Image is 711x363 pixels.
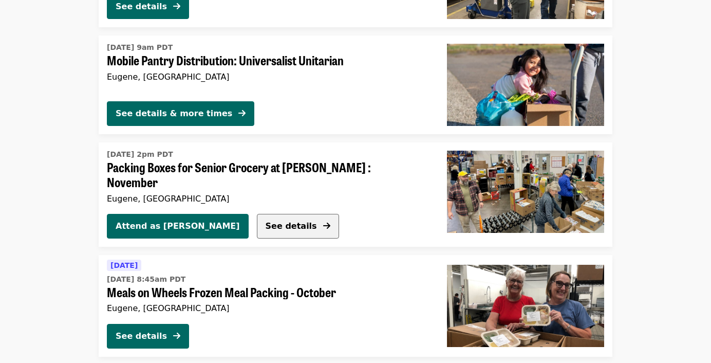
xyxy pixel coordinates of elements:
[107,147,422,206] a: See details for "Packing Boxes for Senior Grocery at Bailey Hill : November"
[238,108,246,118] i: arrow-right icon
[266,221,317,231] span: See details
[447,44,604,126] img: Mobile Pantry Distribution: Universalist Unitarian organized by Food for Lane County
[116,1,167,13] div: See details
[107,274,185,285] time: [DATE] 8:45am PDT
[99,255,612,357] a: See details for "Meals on Wheels Frozen Meal Packing - October"
[110,261,138,269] span: [DATE]
[173,331,180,341] i: arrow-right icon
[257,214,339,239] button: See details
[99,35,612,134] a: See details for "Mobile Pantry Distribution: Universalist Unitarian"
[107,324,189,349] button: See details
[116,220,240,232] span: Attend as [PERSON_NAME]
[107,285,431,300] span: Meals on Wheels Frozen Meal Packing - October
[107,101,254,126] button: See details & more times
[107,214,249,239] button: Attend as [PERSON_NAME]
[107,42,173,53] time: [DATE] 9am PDT
[107,303,431,313] div: Eugene, [GEOGRAPHIC_DATA]
[116,330,167,342] div: See details
[107,149,173,160] time: [DATE] 2pm PDT
[107,72,431,82] div: Eugene, [GEOGRAPHIC_DATA]
[323,221,330,231] i: arrow-right icon
[447,265,604,347] img: Meals on Wheels Frozen Meal Packing - October organized by Food for Lane County
[116,107,232,120] div: See details & more times
[447,151,604,233] img: Packing Boxes for Senior Grocery at Bailey Hill : November organized by Food for Lane County
[107,194,422,204] div: Eugene, [GEOGRAPHIC_DATA]
[439,142,612,247] a: Packing Boxes for Senior Grocery at Bailey Hill : November
[107,160,422,190] span: Packing Boxes for Senior Grocery at [PERSON_NAME] : November
[173,2,180,11] i: arrow-right icon
[107,53,431,68] span: Mobile Pantry Distribution: Universalist Unitarian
